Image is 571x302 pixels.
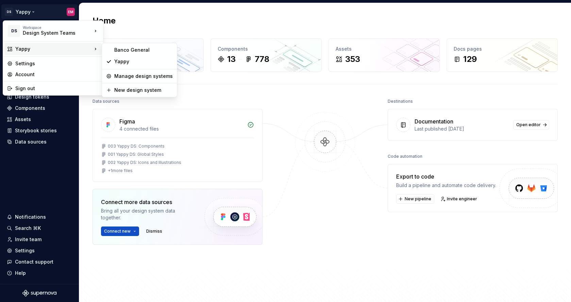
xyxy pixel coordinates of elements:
div: Settings [15,60,99,67]
div: Design System Teams [23,30,81,36]
div: DS [8,25,20,37]
div: Sign out [15,85,99,92]
div: Banco General [114,47,173,53]
div: Yappy [15,46,92,52]
div: Account [15,71,99,78]
div: Manage design systems [114,73,173,80]
div: Workspace [23,26,92,30]
div: Yappy [114,58,173,65]
div: New design system [114,87,173,94]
